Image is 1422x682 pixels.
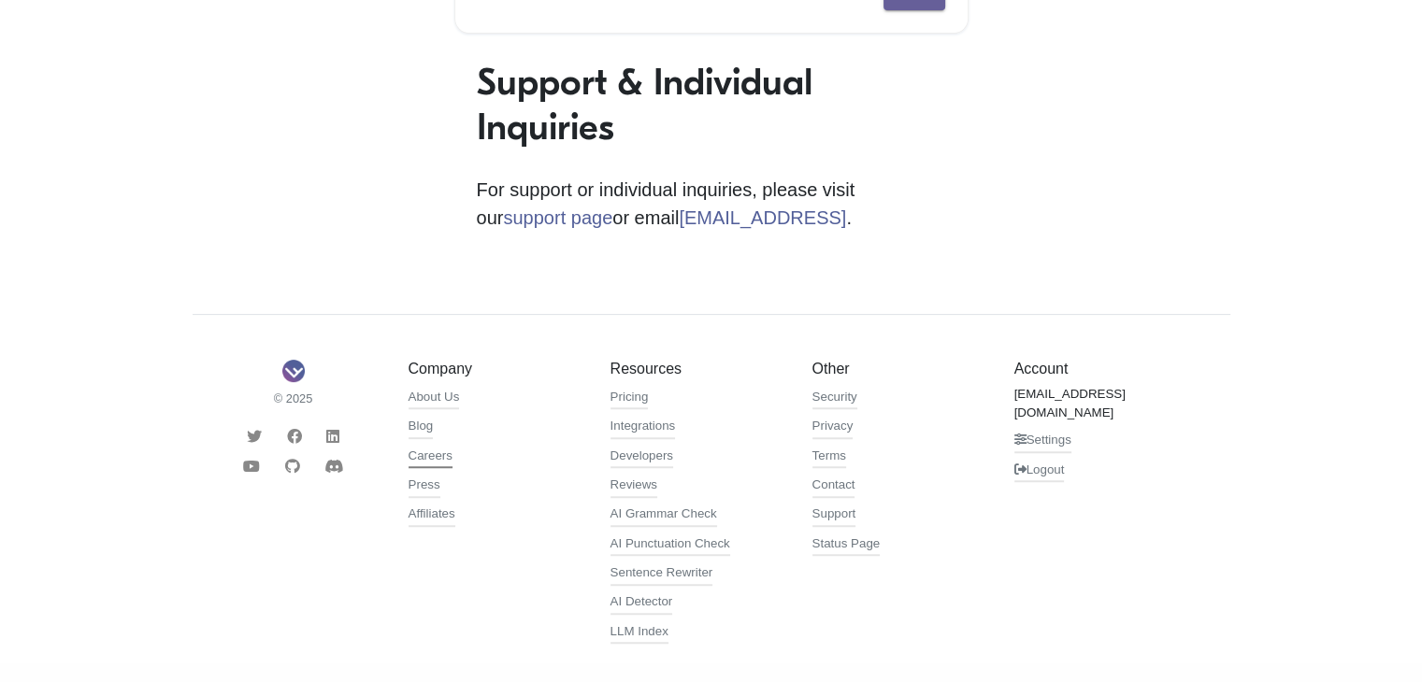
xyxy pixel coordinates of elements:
a: Status Page [812,534,881,557]
h5: Resources [610,360,784,377]
a: AI Detector [610,592,673,615]
h5: Company [409,360,582,377]
a: [EMAIL_ADDRESS][DOMAIN_NAME] [1014,385,1188,424]
small: © 2025 [207,390,381,407]
a: Careers [409,447,452,469]
i: Facebook [287,429,302,444]
i: Youtube [243,459,260,474]
a: AI Grammar Check [610,504,717,527]
a: Logout [1014,461,1065,483]
i: LinkedIn [326,429,339,444]
a: Support [812,504,856,527]
i: Twitter [247,429,262,444]
a: Security [812,388,857,410]
h5: Other [812,360,986,377]
a: Pricing [610,388,649,410]
a: [EMAIL_ADDRESS] [679,207,846,228]
a: Sentence Rewriter [610,563,713,586]
img: Sapling Logo [282,360,305,382]
a: Reviews [610,476,657,498]
a: Terms [812,447,846,469]
a: Contact [812,476,855,498]
i: Discord [324,459,343,474]
a: Affiliates [409,504,455,527]
a: About Us [409,388,460,410]
a: Blog [409,417,434,439]
a: Integrations [610,417,676,439]
p: For support or individual inquiries, please visit our or email . [477,176,946,232]
a: LLM Index [610,622,668,645]
a: support page [503,207,612,228]
a: AI Punctuation Check [610,534,730,557]
a: Developers [610,447,673,469]
a: Press [409,476,440,498]
a: Privacy [812,417,854,439]
h1: Support & Individual Inquiries [477,60,946,149]
a: Settings [1014,431,1071,453]
i: Github [285,459,300,474]
h5: Account [1014,360,1188,377]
